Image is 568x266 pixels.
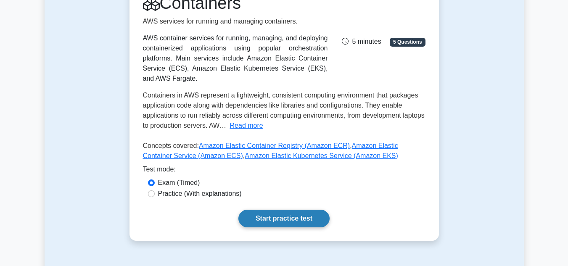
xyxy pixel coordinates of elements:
[143,16,328,26] p: AWS services for running and managing containers.
[230,121,263,131] button: Read more
[199,142,350,149] a: Amazon Elastic Container Registry (Amazon ECR)
[143,141,425,164] p: Concepts covered: , ,
[143,33,328,84] div: AWS container services for running, managing, and deploying containerized applications using popu...
[238,210,330,227] a: Start practice test
[158,189,242,199] label: Practice (With explanations)
[158,178,200,188] label: Exam (Timed)
[390,38,425,46] span: 5 Questions
[143,164,425,178] div: Test mode:
[342,38,381,45] span: 5 minutes
[245,152,398,159] a: Amazon Elastic Kubernetes Service (Amazon EKS)
[143,92,425,129] span: Containers in AWS represent a lightweight, consistent computing environment that packages applica...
